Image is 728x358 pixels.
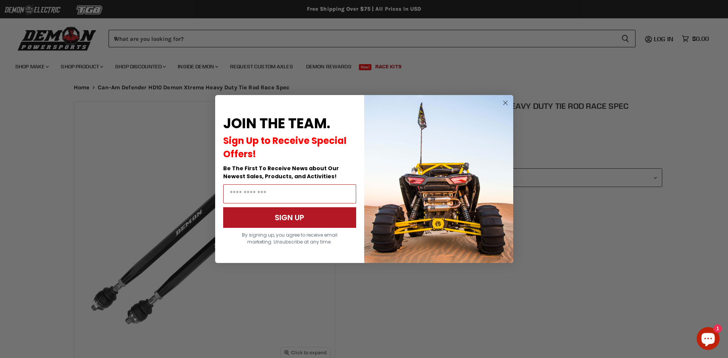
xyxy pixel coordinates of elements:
[223,207,356,228] button: SIGN UP
[364,95,513,263] img: a9095488-b6e7-41ba-879d-588abfab540b.jpeg
[223,184,356,203] input: Email Address
[501,98,510,108] button: Close dialog
[242,232,337,245] span: By signing up, you agree to receive email marketing. Unsubscribe at any time.
[223,114,330,133] span: JOIN THE TEAM.
[694,327,722,352] inbox-online-store-chat: Shopify online store chat
[223,164,339,180] span: Be The First To Receive News about Our Newest Sales, Products, and Activities!
[223,134,347,160] span: Sign Up to Receive Special Offers!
